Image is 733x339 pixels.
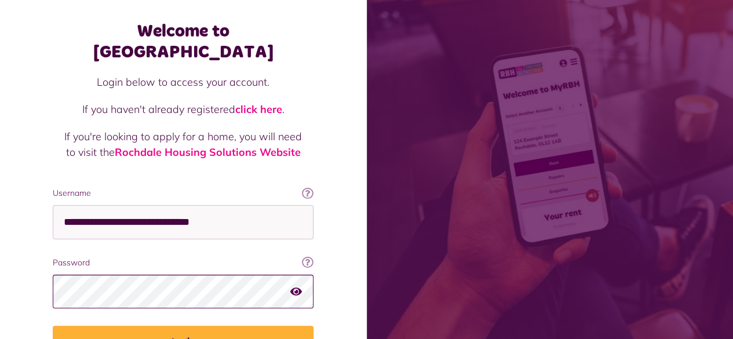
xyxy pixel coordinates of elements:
[64,129,302,160] p: If you're looking to apply for a home, you will need to visit the
[53,187,313,199] label: Username
[64,101,302,117] p: If you haven't already registered .
[53,257,313,269] label: Password
[235,103,282,116] a: click here
[64,74,302,90] p: Login below to access your account.
[53,21,313,63] h1: Welcome to [GEOGRAPHIC_DATA]
[115,145,301,159] a: Rochdale Housing Solutions Website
